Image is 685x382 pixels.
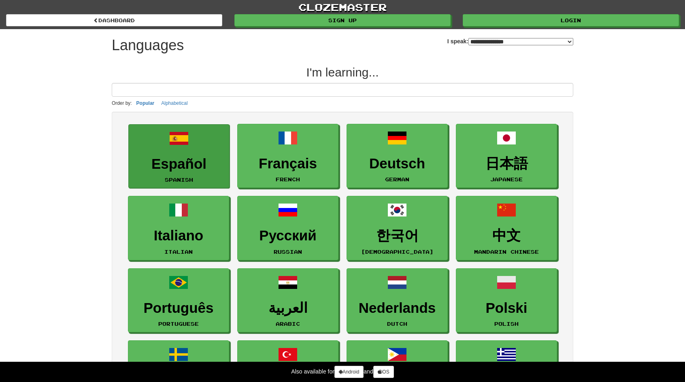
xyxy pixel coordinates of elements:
[158,321,199,327] small: Portuguese
[347,196,448,260] a: 한국어[DEMOGRAPHIC_DATA]
[164,249,193,255] small: Italian
[242,300,334,316] h3: العربية
[132,228,225,244] h3: Italiano
[494,321,519,327] small: Polish
[133,156,225,172] h3: Español
[351,228,443,244] h3: 한국어
[276,321,300,327] small: Arabic
[347,268,448,333] a: NederlandsDutch
[128,268,229,333] a: PortuguêsPortuguese
[456,196,557,260] a: 中文Mandarin Chinese
[334,366,364,378] a: Android
[237,124,338,188] a: FrançaisFrench
[347,124,448,188] a: DeutschGerman
[159,99,190,108] button: Alphabetical
[460,156,553,172] h3: 日本語
[361,249,434,255] small: [DEMOGRAPHIC_DATA]
[351,300,443,316] h3: Nederlands
[132,300,225,316] h3: Português
[112,37,184,53] h1: Languages
[474,249,539,255] small: Mandarin Chinese
[237,268,338,333] a: العربيةArabic
[134,99,157,108] button: Popular
[274,249,302,255] small: Russian
[6,14,222,26] a: dashboard
[237,196,338,260] a: РусскийRussian
[385,176,409,182] small: German
[387,321,407,327] small: Dutch
[128,196,229,260] a: ItalianoItalian
[456,124,557,188] a: 日本語Japanese
[234,14,451,26] a: Sign up
[242,156,334,172] h3: Français
[468,38,573,45] select: I speak:
[112,66,573,79] h2: I'm learning...
[128,124,230,189] a: EspañolSpanish
[463,14,679,26] a: Login
[456,268,557,333] a: PolskiPolish
[242,228,334,244] h3: Русский
[490,176,523,182] small: Japanese
[460,228,553,244] h3: 中文
[447,37,573,45] label: I speak:
[112,100,132,106] small: Order by:
[351,156,443,172] h3: Deutsch
[460,300,553,316] h3: Polski
[276,176,300,182] small: French
[373,366,394,378] a: iOS
[165,177,193,183] small: Spanish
